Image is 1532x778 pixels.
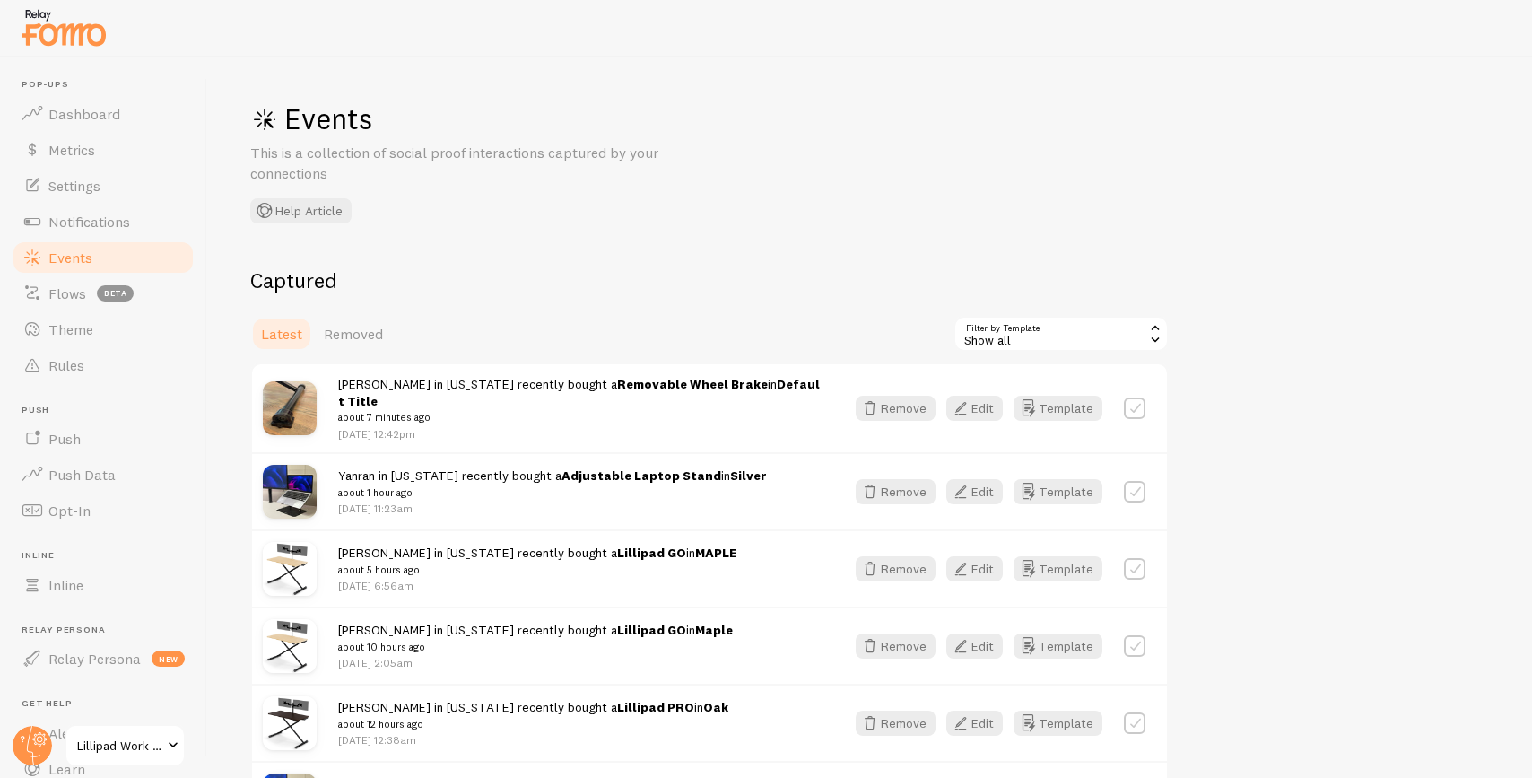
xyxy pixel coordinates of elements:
span: beta [97,285,134,302]
span: Dashboard [48,105,120,123]
a: Edit [946,556,1014,581]
span: Pop-ups [22,79,196,91]
span: Alerts [48,724,87,742]
button: Edit [946,396,1003,421]
a: Push [11,421,196,457]
h2: Captured [250,267,1169,294]
span: [PERSON_NAME] in [US_STATE] recently bought a in [338,376,823,426]
a: Events [11,240,196,275]
button: Template [1014,479,1102,504]
a: Latest [250,316,313,352]
strong: Default Title [338,376,820,409]
a: Adjustable Laptop Stand [561,468,721,484]
img: lillipad_wheel_brake_small.jpg [263,381,317,435]
a: Edit [946,396,1014,421]
p: [DATE] 12:38am [338,732,728,747]
button: Template [1014,396,1102,421]
small: about 10 hours ago [338,639,733,655]
span: Rules [48,356,84,374]
a: Flows beta [11,275,196,311]
p: [DATE] 11:23am [338,501,767,516]
img: Lillipad42Maple1.jpg [263,619,317,673]
strong: Maple [695,622,733,638]
a: Removed [313,316,394,352]
span: Yanran in [US_STATE] recently bought a in [338,468,767,501]
a: Removable Wheel Brake [617,376,768,392]
span: new [152,651,185,667]
a: Opt-In [11,493,196,529]
p: [DATE] 6:56am [338,578,736,593]
a: Settings [11,168,196,204]
button: Edit [946,711,1003,736]
a: Relay Persona new [11,641,196,677]
small: about 5 hours ago [338,562,736,578]
span: Settings [48,177,100,195]
button: Template [1014,711,1102,736]
small: about 7 minutes ago [338,409,823,425]
span: Push [22,405,196,416]
span: Lillipad Work Solutions [77,735,162,756]
img: Lillipad42Oak1.jpg [263,696,317,750]
span: Learn [48,760,85,778]
a: Dashboard [11,96,196,132]
div: Show all [953,316,1169,352]
img: Lillipad42Maple1.jpg [263,542,317,596]
a: Lillipad GO [617,622,686,638]
span: Push [48,430,81,448]
button: Help Article [250,198,352,223]
a: Alerts [11,715,196,751]
span: Removed [324,325,383,343]
span: [PERSON_NAME] in [US_STATE] recently bought a in [338,622,733,655]
p: This is a collection of social proof interactions captured by your connections [250,143,681,184]
h1: Events [250,101,788,137]
span: Events [48,249,92,267]
button: Remove [856,556,936,581]
button: Edit [946,634,1003,659]
button: Remove [856,634,936,659]
a: Theme [11,311,196,347]
strong: Oak [703,699,728,715]
span: Get Help [22,698,196,710]
img: fomo-relay-logo-orange.svg [19,4,109,50]
span: Theme [48,320,93,338]
a: Notifications [11,204,196,240]
span: Opt-In [48,502,91,520]
small: about 12 hours ago [338,716,728,732]
a: Metrics [11,132,196,168]
a: Edit [946,711,1014,736]
span: Inline [48,576,83,594]
button: Template [1014,634,1102,659]
p: [DATE] 12:42pm [338,426,823,441]
span: [PERSON_NAME] in [US_STATE] recently bought a in [338,699,728,732]
small: about 1 hour ago [338,485,767,501]
a: Edit [946,634,1014,659]
a: Lillipad PRO [617,699,694,715]
span: [PERSON_NAME] in [US_STATE] recently bought a in [338,545,736,578]
strong: MAPLE [695,545,736,561]
span: Metrics [48,141,95,159]
button: Edit [946,479,1003,504]
a: Inline [11,567,196,603]
span: Latest [261,325,302,343]
a: Push Data [11,457,196,493]
span: Flows [48,284,86,302]
strong: Silver [730,468,767,484]
button: Remove [856,396,936,421]
button: Remove [856,479,936,504]
button: Remove [856,711,936,736]
span: Relay Persona [48,650,141,668]
img: Lillipadlaptopstand_small.jpg [263,465,317,519]
button: Template [1014,556,1102,581]
a: Lillipad GO [617,545,686,561]
span: Inline [22,550,196,562]
p: [DATE] 2:05am [338,655,733,670]
span: Notifications [48,213,130,231]
a: Rules [11,347,196,383]
button: Edit [946,556,1003,581]
span: Push Data [48,466,116,484]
